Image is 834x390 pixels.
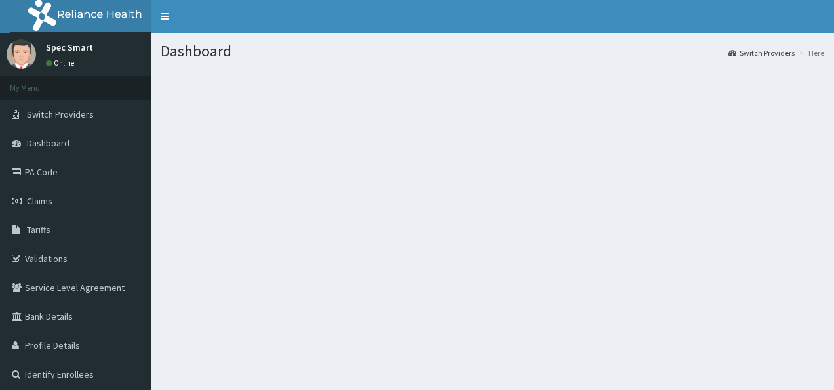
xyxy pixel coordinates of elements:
[46,43,93,52] p: Spec Smart
[796,47,824,58] li: Here
[27,137,69,149] span: Dashboard
[7,39,36,69] img: User Image
[728,47,795,58] a: Switch Providers
[27,224,50,236] span: Tariffs
[27,108,94,120] span: Switch Providers
[27,195,52,207] span: Claims
[46,58,77,68] a: Online
[161,43,824,60] h1: Dashboard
